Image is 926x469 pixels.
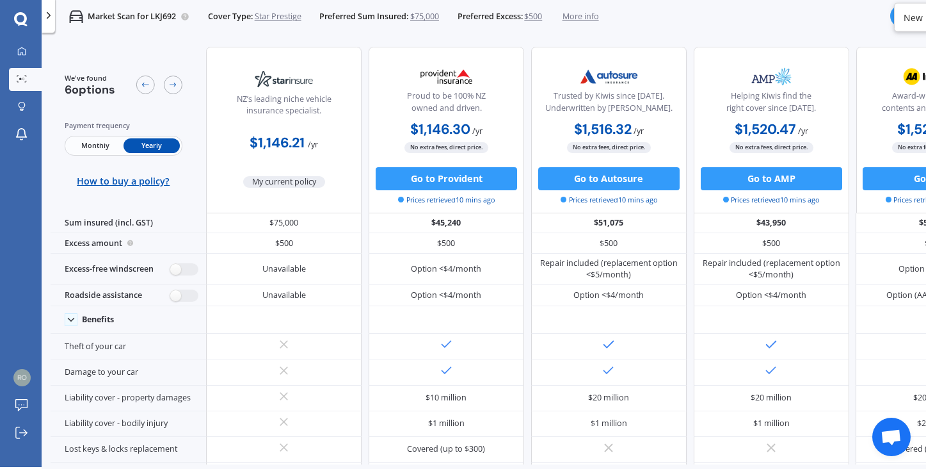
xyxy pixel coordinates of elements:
span: Cover Type: [208,11,253,22]
div: $10 million [426,392,467,404]
span: / yr [308,139,318,150]
span: Prices retrieved 10 mins ago [398,195,495,205]
div: Payment frequency [65,120,182,131]
div: Damage to your car [51,359,206,385]
img: Provident.png [408,62,484,91]
div: Liability cover - bodily injury [51,411,206,437]
div: Option <$4/month [573,290,644,301]
div: $43,950 [694,213,849,234]
div: Covered (up to $300) [407,443,485,455]
div: Option <$4/month [411,290,481,301]
span: How to buy a policy? [77,176,170,187]
div: Benefits [82,315,114,325]
img: AMP.webp [733,62,810,91]
div: $51,075 [531,213,687,234]
button: Go to AMP [700,167,842,190]
div: Trusted by Kiwis since [DATE]. Underwritten by [PERSON_NAME]. [541,90,676,119]
span: We've found [65,73,115,83]
span: No extra fees, direct price. [567,142,651,153]
span: Preferred Excess: [458,11,523,22]
div: $500 [531,233,687,254]
div: Excess-free windscreen [51,254,206,286]
div: $500 [369,233,524,254]
b: $1,146.30 [410,120,470,138]
div: Excess amount [51,233,206,254]
span: Prices retrieved 10 mins ago [561,195,657,205]
div: Repair included (replacement option <$5/month) [702,258,840,281]
div: Unavailable [262,263,306,275]
button: Go to Autosure [538,167,680,190]
div: Helping Kiwis find the right cover since [DATE]. [703,90,839,119]
span: No extra fees, direct price. [404,142,488,153]
span: More info [563,11,599,22]
div: Theft of your car [51,334,206,359]
p: Market Scan for LKJ692 [88,11,176,22]
div: $20 million [588,392,629,404]
span: Preferred Sum Insured: [319,11,408,22]
div: $500 [694,233,849,254]
span: $500 [524,11,542,22]
div: Option <$4/month [411,263,481,275]
span: Prices retrieved 10 mins ago [723,195,820,205]
img: Star.webp [246,65,322,94]
span: / yr [798,126,808,136]
span: My current policy [243,176,325,188]
div: Repair included (replacement option <$5/month) [539,258,678,281]
img: car.f15378c7a67c060ca3f3.svg [69,10,83,24]
img: a0454587613c54829f42223d625f1f64 [13,369,31,386]
b: $1,146.21 [250,134,305,152]
div: Roadside assistance [51,285,206,306]
div: Option <$4/month [736,290,806,301]
button: Go to Provident [376,167,517,190]
div: $1 million [591,418,627,429]
b: $1,516.32 [574,120,632,138]
div: $75,000 [206,213,362,234]
div: Sum insured (incl. GST) [51,213,206,234]
span: Yearly [124,138,180,153]
span: / yr [472,126,483,136]
div: Open chat [872,418,911,456]
div: Proud to be 100% NZ owned and driven. [378,90,514,119]
b: $1,520.47 [735,120,796,138]
div: $500 [206,233,362,254]
div: $1 million [753,418,790,429]
span: No extra fees, direct price. [730,142,813,153]
div: $20 million [751,392,792,404]
div: $45,240 [369,213,524,234]
span: 6 options [65,82,115,97]
div: Lost keys & locks replacement [51,437,206,463]
div: Unavailable [262,290,306,301]
div: NZ’s leading niche vehicle insurance specialist. [216,94,352,122]
span: $75,000 [410,11,439,22]
div: $1 million [428,418,465,429]
span: / yr [634,126,644,136]
span: Star Prestige [255,11,301,22]
div: Liability cover - property damages [51,386,206,411]
img: Autosure.webp [571,62,647,91]
span: Monthly [67,138,123,153]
